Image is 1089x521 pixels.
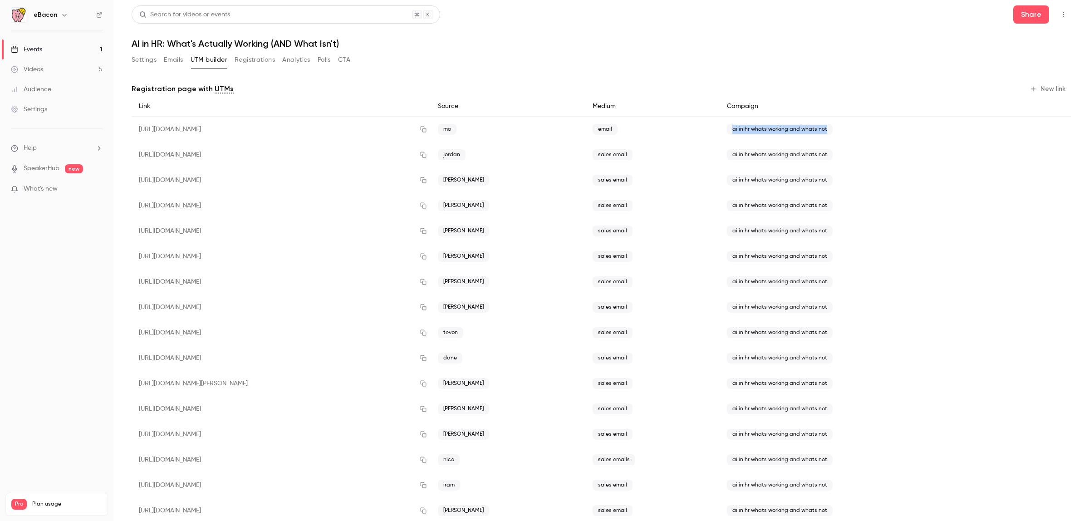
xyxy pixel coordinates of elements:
h1: AI in HR: What's Actually Working (AND What Isn't) [132,38,1071,49]
span: [PERSON_NAME] [438,276,489,287]
p: Registration page with [132,84,234,94]
div: [URL][DOMAIN_NAME] [132,167,431,193]
span: Plan usage [32,501,102,508]
span: Help [24,143,37,153]
span: ai in hr whats working and whats not [727,175,833,186]
button: Emails [164,53,183,67]
span: ai in hr whats working and whats not [727,226,833,236]
span: ai in hr whats working and whats not [727,327,833,338]
div: Link [132,96,431,117]
span: ai in hr whats working and whats not [727,302,833,313]
div: [URL][DOMAIN_NAME] [132,320,431,345]
span: ai in hr whats working and whats not [727,480,833,491]
a: SpeakerHub [24,164,59,173]
span: sales email [593,429,633,440]
button: New link [1026,82,1071,96]
button: Share [1013,5,1049,24]
span: ai in hr whats working and whats not [727,200,833,211]
button: Analytics [282,53,310,67]
div: [URL][DOMAIN_NAME][PERSON_NAME] [132,371,431,396]
div: Settings [11,105,47,114]
div: [URL][DOMAIN_NAME] [132,345,431,371]
div: Source [431,96,585,117]
span: ai in hr whats working and whats not [727,454,833,465]
div: [URL][DOMAIN_NAME] [132,396,431,422]
span: sales email [593,353,633,364]
span: iram [438,480,460,491]
span: email [593,124,618,135]
span: [PERSON_NAME] [438,175,489,186]
span: sales emails [593,454,635,465]
div: [URL][DOMAIN_NAME] [132,269,431,295]
span: [PERSON_NAME] [438,378,489,389]
li: help-dropdown-opener [11,143,103,153]
button: UTM builder [191,53,227,67]
div: [URL][DOMAIN_NAME] [132,218,431,244]
h6: eBacon [34,10,57,20]
span: sales email [593,226,633,236]
span: ai in hr whats working and whats not [727,251,833,262]
span: [PERSON_NAME] [438,251,489,262]
span: sales email [593,403,633,414]
span: [PERSON_NAME] [438,505,489,516]
div: Videos [11,65,43,74]
span: ai in hr whats working and whats not [727,429,833,440]
span: ai in hr whats working and whats not [727,124,833,135]
span: sales email [593,480,633,491]
div: [URL][DOMAIN_NAME] [132,193,431,218]
span: sales email [593,175,633,186]
div: [URL][DOMAIN_NAME] [132,472,431,498]
span: nico [438,454,460,465]
div: Search for videos or events [139,10,230,20]
span: sales email [593,276,633,287]
div: [URL][DOMAIN_NAME] [132,142,431,167]
div: Campaign [720,96,1002,117]
span: ai in hr whats working and whats not [727,378,833,389]
span: [PERSON_NAME] [438,429,489,440]
span: Pro [11,499,27,510]
span: ai in hr whats working and whats not [727,149,833,160]
span: new [65,164,83,173]
span: ai in hr whats working and whats not [727,505,833,516]
button: Settings [132,53,157,67]
span: sales email [593,302,633,313]
span: [PERSON_NAME] [438,226,489,236]
span: What's new [24,184,58,194]
iframe: Noticeable Trigger [92,185,103,193]
div: [URL][DOMAIN_NAME] [132,244,431,269]
div: [URL][DOMAIN_NAME] [132,447,431,472]
span: ai in hr whats working and whats not [727,353,833,364]
button: CTA [338,53,350,67]
span: dane [438,353,462,364]
span: mo [438,124,456,135]
div: [URL][DOMAIN_NAME] [132,295,431,320]
span: ai in hr whats working and whats not [727,403,833,414]
div: [URL][DOMAIN_NAME] [132,117,431,143]
div: Events [11,45,42,54]
button: Polls [318,53,331,67]
span: ai in hr whats working and whats not [727,276,833,287]
a: UTMs [215,84,234,94]
div: [URL][DOMAIN_NAME] [132,422,431,447]
span: sales email [593,200,633,211]
div: Medium [585,96,720,117]
span: sales email [593,149,633,160]
span: [PERSON_NAME] [438,403,489,414]
div: Audience [11,85,51,94]
span: tevon [438,327,463,338]
span: sales email [593,327,633,338]
img: eBacon [11,8,26,22]
span: sales email [593,505,633,516]
span: sales email [593,378,633,389]
span: jordan [438,149,466,160]
button: Registrations [235,53,275,67]
span: [PERSON_NAME] [438,200,489,211]
span: sales email [593,251,633,262]
span: [PERSON_NAME] [438,302,489,313]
